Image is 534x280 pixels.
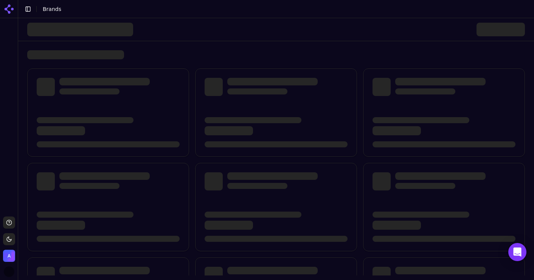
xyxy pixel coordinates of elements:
[4,266,14,277] img: Mahdi Kazempour
[3,250,15,262] img: artlabs
[508,243,526,261] div: Open Intercom Messenger
[4,266,14,277] button: Open user button
[43,6,61,12] span: Brands
[3,250,15,262] button: Open organization switcher
[43,5,513,13] nav: breadcrumb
